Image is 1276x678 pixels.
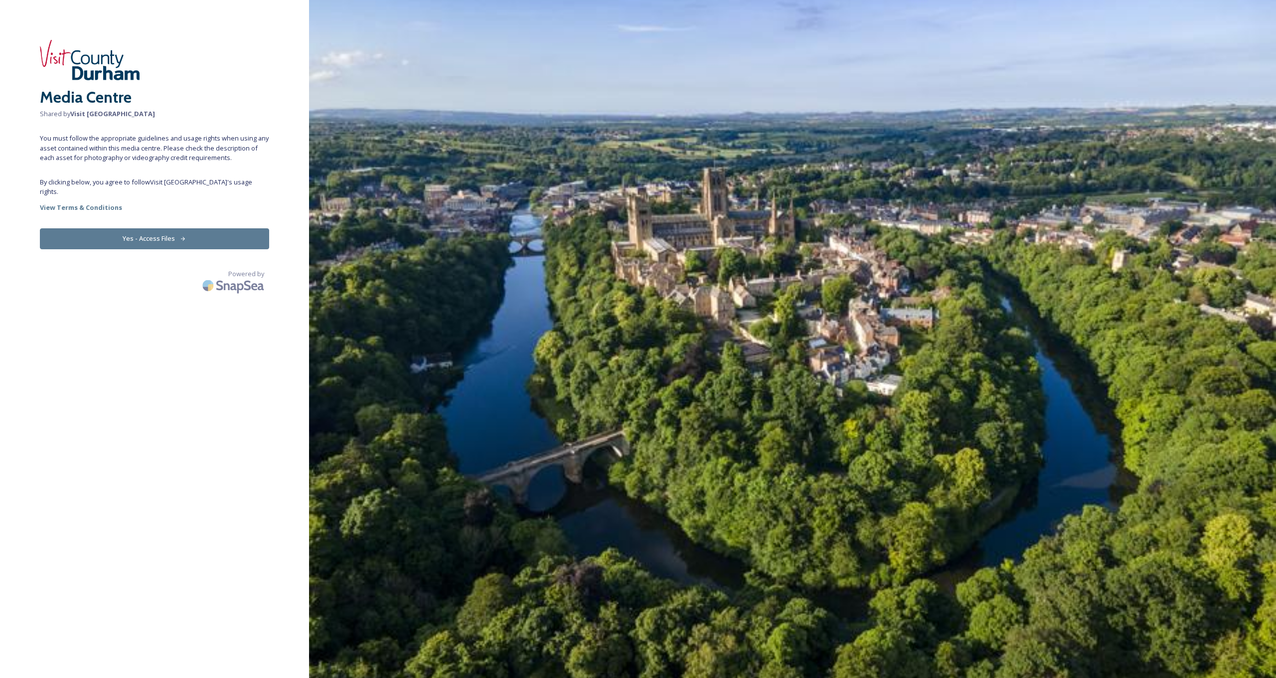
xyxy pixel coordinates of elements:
strong: View Terms & Conditions [40,203,122,212]
span: Powered by [228,269,264,279]
a: View Terms & Conditions [40,201,269,213]
h2: Media Centre [40,85,269,109]
img: header-logo.png [40,40,140,80]
span: You must follow the appropriate guidelines and usage rights when using any asset contained within... [40,134,269,163]
button: Yes - Access Files [40,228,269,249]
span: By clicking below, you agree to follow Visit [GEOGRAPHIC_DATA] 's usage rights. [40,177,269,196]
span: Shared by [40,109,269,119]
strong: Visit [GEOGRAPHIC_DATA] [70,109,155,118]
img: SnapSea Logo [199,274,269,297]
